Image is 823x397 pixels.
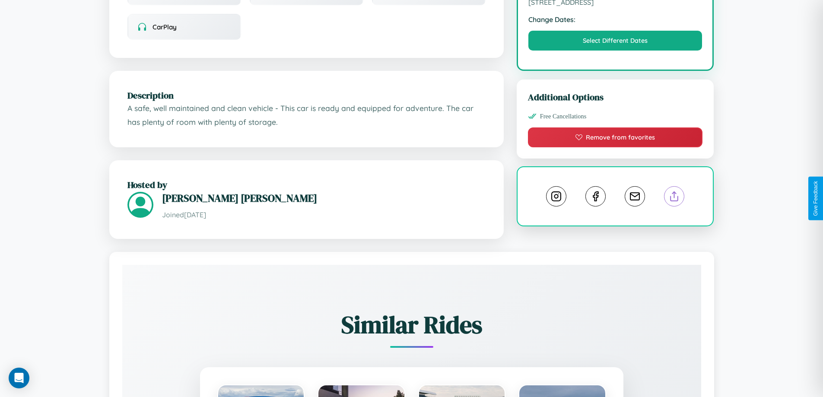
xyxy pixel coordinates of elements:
[153,23,177,31] span: CarPlay
[127,102,486,129] p: A safe, well maintained and clean vehicle - This car is ready and equipped for adventure. The car...
[528,127,703,147] button: Remove from favorites
[9,368,29,388] div: Open Intercom Messenger
[528,91,703,103] h3: Additional Options
[528,31,702,51] button: Select Different Dates
[127,89,486,102] h2: Description
[528,15,702,24] strong: Change Dates:
[162,191,486,205] h3: [PERSON_NAME] [PERSON_NAME]
[540,113,587,120] span: Free Cancellations
[813,181,819,216] div: Give Feedback
[162,209,486,221] p: Joined [DATE]
[153,308,671,341] h2: Similar Rides
[127,178,486,191] h2: Hosted by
